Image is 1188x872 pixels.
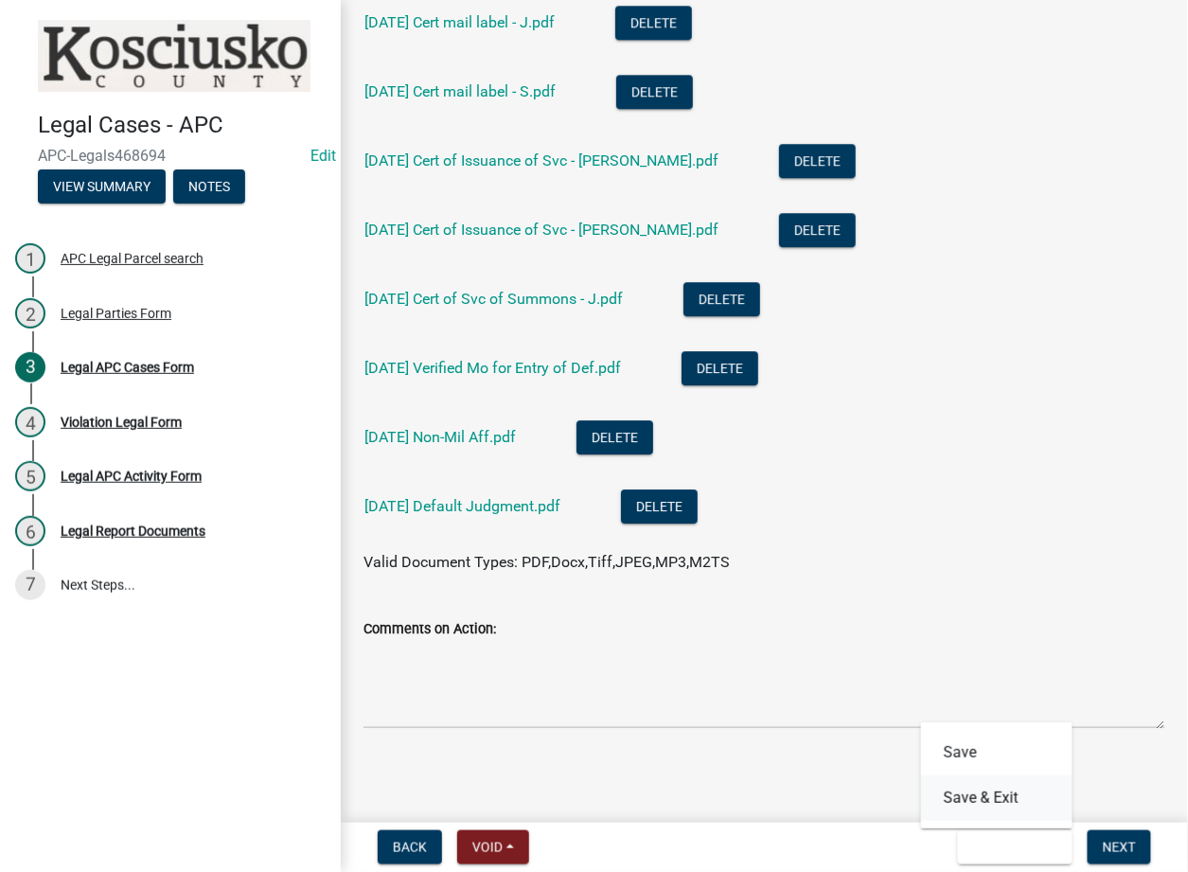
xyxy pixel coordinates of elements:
wm-modal-confirm: Delete Document [576,430,653,448]
span: Save & Exit [973,840,1046,855]
button: Delete [621,489,698,524]
button: Delete [779,144,856,178]
span: Valid Document Types: PDF,Docx,Tiff,JPEG,MP3,M2TS [363,553,730,571]
wm-modal-confirm: Notes [173,180,245,195]
button: Save [921,730,1073,775]
wm-modal-confirm: Delete Document [621,499,698,517]
button: Save & Exit [921,775,1073,821]
div: 6 [15,516,45,546]
div: 2 [15,298,45,329]
button: View Summary [38,169,166,204]
button: Next [1088,830,1151,864]
div: Legal Parties Form [61,307,171,320]
wm-modal-confirm: Delete Document [779,222,856,240]
div: 5 [15,461,45,491]
wm-modal-confirm: Delete Document [682,361,758,379]
wm-modal-confirm: Delete Document [779,153,856,171]
h4: Legal Cases - APC [38,112,326,139]
div: 1 [15,243,45,274]
wm-modal-confirm: Delete Document [683,292,760,310]
a: [DATE] Cert mail label - S.pdf [364,82,556,100]
img: Kosciusko County, Indiana [38,20,310,92]
button: Void [457,830,529,864]
button: Delete [682,351,758,385]
div: 3 [15,352,45,383]
wm-modal-confirm: Delete Document [615,15,692,33]
div: APC Legal Parcel search [61,252,204,265]
button: Delete [615,6,692,40]
label: Comments on Action: [363,623,496,636]
div: Legal APC Activity Form [61,470,202,483]
button: Delete [779,213,856,247]
button: Delete [576,420,653,454]
div: Violation Legal Form [61,416,182,429]
button: Notes [173,169,245,204]
a: Edit [310,147,336,165]
button: Save & Exit [958,830,1073,864]
a: [DATE] Cert mail label - J.pdf [364,13,555,31]
span: APC-Legals468694 [38,147,303,165]
div: Legal APC Cases Form [61,361,194,374]
button: Delete [616,75,693,109]
wm-modal-confirm: Summary [38,180,166,195]
div: Legal Report Documents [61,525,205,538]
span: Back [393,840,427,855]
a: [DATE] Default Judgment.pdf [364,497,560,515]
div: 7 [15,570,45,600]
a: [DATE] Cert of Issuance of Svc - [PERSON_NAME].pdf [364,221,718,239]
div: Save & Exit [921,722,1073,828]
a: [DATE] Verified Mo for Entry of Def.pdf [364,359,621,377]
span: Void [472,840,503,855]
a: [DATE] Cert of Issuance of Svc - [PERSON_NAME].pdf [364,151,718,169]
div: 4 [15,407,45,437]
button: Back [378,830,442,864]
button: Delete [683,282,760,316]
wm-modal-confirm: Edit Application Number [310,147,336,165]
span: Next [1103,840,1136,855]
a: [DATE] Non-Mil Aff.pdf [364,428,516,446]
wm-modal-confirm: Delete Document [616,84,693,102]
a: [DATE] Cert of Svc of Summons - J.pdf [364,290,623,308]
